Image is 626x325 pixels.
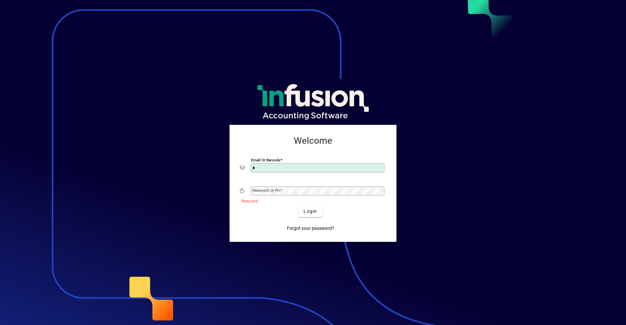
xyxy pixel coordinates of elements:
[298,205,322,217] button: Login
[242,197,381,204] mat-error: Required
[287,225,334,232] span: Forgot your password?
[240,135,386,146] h2: Welcome
[284,222,337,234] a: Forgot your password?
[252,188,280,193] mat-label: Password or Pin
[304,208,317,215] span: Login
[251,158,280,162] mat-label: Email or Barcode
